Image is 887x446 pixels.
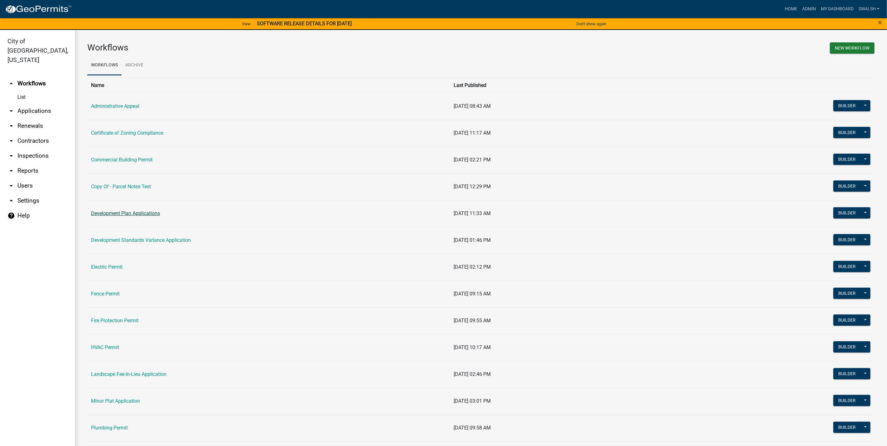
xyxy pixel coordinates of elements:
button: Builder [833,127,861,138]
a: Electric Permit [91,264,123,270]
a: Admin [800,3,818,15]
i: arrow_drop_down [7,182,15,189]
span: [DATE] 11:33 AM [454,210,491,216]
button: Builder [833,234,861,245]
a: Minor Plat Application [91,398,140,404]
strong: SOFTWARE RELEASE DETAILS FOR [DATE] [257,21,352,26]
i: arrow_drop_down [7,137,15,145]
a: View [239,19,253,29]
a: My Dashboard [818,3,856,15]
a: Copy Of - Parcel Notes Test [91,184,151,189]
a: Workflows [87,55,122,75]
span: [DATE] 09:55 AM [454,318,491,324]
a: Development Plan Applications [91,210,160,216]
a: Landscape Fee-In-Lieu Application [91,371,166,377]
span: [DATE] 11:17 AM [454,130,491,136]
span: [DATE] 12:29 PM [454,184,491,189]
button: Builder [833,422,861,433]
i: arrow_drop_down [7,107,15,115]
span: [DATE] 02:12 PM [454,264,491,270]
a: Commercial Building Permit [91,157,152,163]
a: Administrative Appeal [91,103,139,109]
button: Don't show again [574,19,609,29]
button: Builder [833,261,861,272]
a: Archive [122,55,147,75]
a: swalsh [856,3,882,15]
th: Name [87,78,450,93]
span: [DATE] 02:21 PM [454,157,491,163]
button: Builder [833,341,861,352]
span: [DATE] 09:58 AM [454,425,491,431]
a: HVAC Permit [91,344,119,350]
button: Builder [833,180,861,192]
button: Builder [833,100,861,111]
button: Builder [833,154,861,165]
i: arrow_drop_down [7,167,15,175]
a: Fence Permit [91,291,120,297]
i: arrow_drop_down [7,152,15,160]
button: Close [878,19,882,26]
th: Last Published [450,78,722,93]
button: Builder [833,207,861,218]
span: [DATE] 01:46 PM [454,237,491,243]
button: Builder [833,395,861,406]
button: Builder [833,368,861,379]
a: Plumbing Permit [91,425,128,431]
i: arrow_drop_down [7,122,15,130]
a: Fire Protection Permit [91,318,138,324]
button: Builder [833,314,861,326]
span: [DATE] 03:01 PM [454,398,491,404]
i: arrow_drop_up [7,80,15,87]
span: [DATE] 10:17 AM [454,344,491,350]
span: [DATE] 09:15 AM [454,291,491,297]
button: Builder [833,288,861,299]
span: × [878,18,882,27]
a: Certificate of Zoning Compliance [91,130,163,136]
a: Development Standards Variance Application [91,237,191,243]
i: help [7,212,15,219]
i: arrow_drop_down [7,197,15,204]
span: [DATE] 08:43 AM [454,103,491,109]
h3: Workflows [87,42,476,53]
button: New Workflow [830,42,875,54]
span: [DATE] 02:46 PM [454,371,491,377]
a: Home [782,3,800,15]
